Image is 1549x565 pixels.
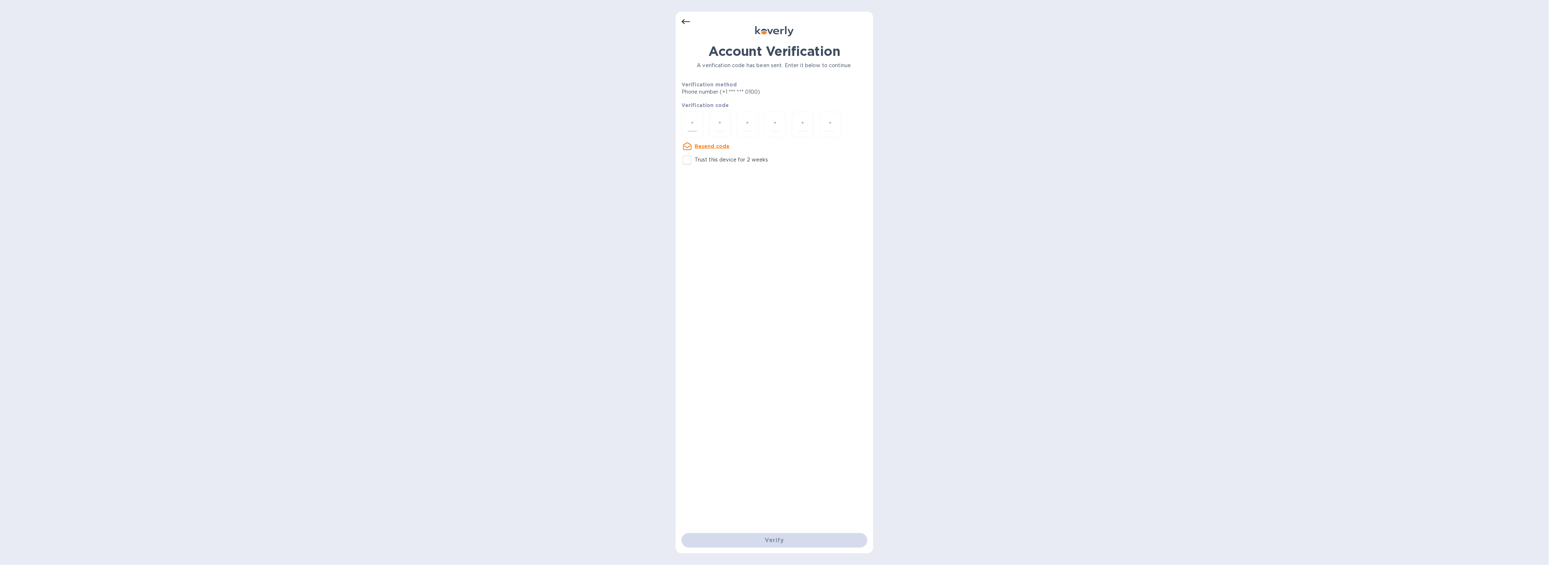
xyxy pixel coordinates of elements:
[682,82,737,87] b: Verification method
[682,88,816,96] p: Phone number (+1 *** *** 0100)
[682,44,867,59] h1: Account Verification
[695,156,768,164] p: Trust this device for 2 weeks
[695,143,730,149] u: Resend code
[682,62,867,69] p: A verification code has been sent. Enter it below to continue.
[682,102,867,109] p: Verification code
